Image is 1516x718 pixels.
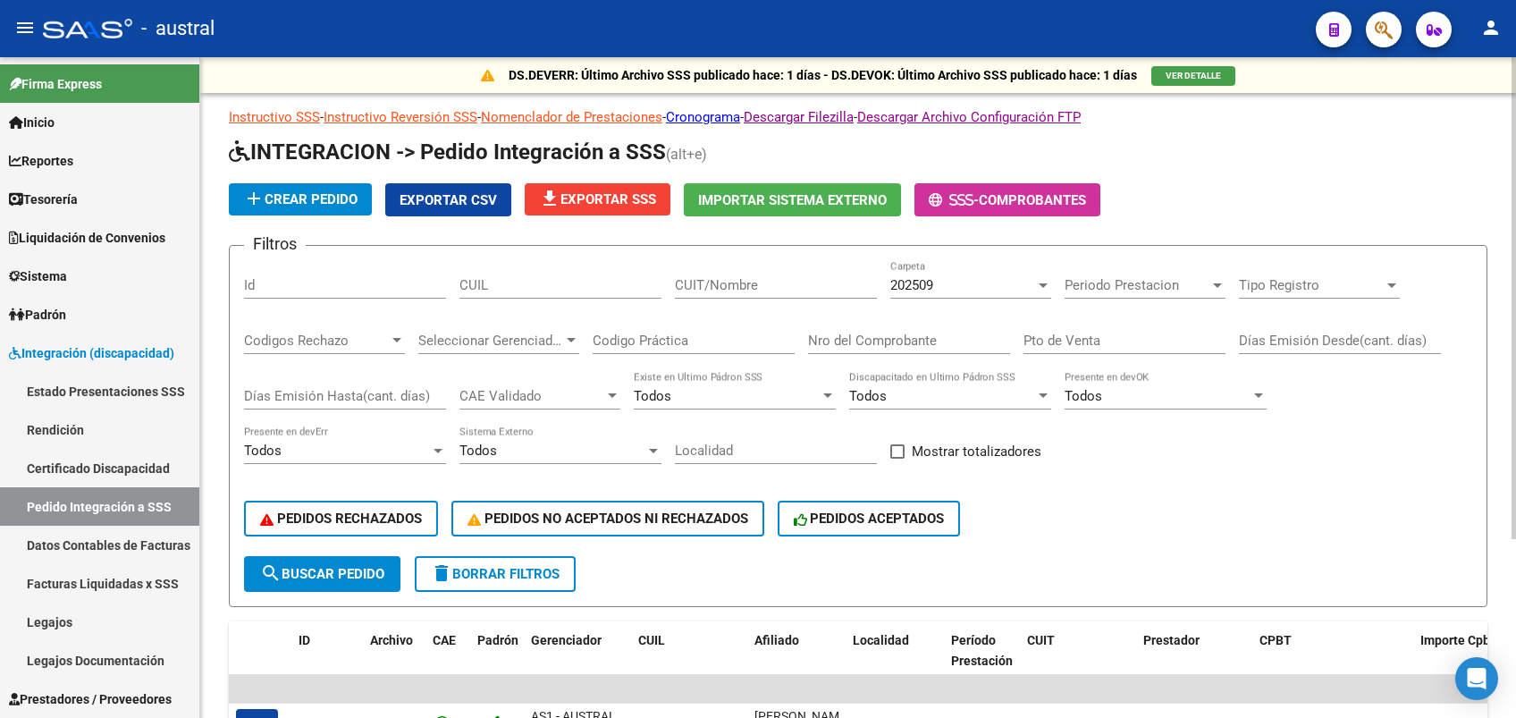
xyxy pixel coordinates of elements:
span: CUIL [638,633,665,647]
p: - - - - - [229,107,1487,127]
span: Todos [244,443,282,459]
span: Inicio [9,113,55,132]
span: Padrón [477,633,518,647]
span: Seleccionar Gerenciador [418,333,563,349]
button: Crear Pedido [229,183,372,215]
span: - [929,192,979,208]
datatable-header-cell: Período Prestación [944,621,1020,700]
mat-icon: person [1480,17,1502,38]
span: Exportar SSS [539,191,656,207]
span: Tesorería [9,190,78,209]
span: 202509 [890,277,933,293]
span: PEDIDOS ACEPTADOS [794,511,945,527]
a: Cronograma [666,109,740,125]
span: Integración (discapacidad) [9,343,174,363]
div: Open Intercom Messenger [1455,657,1498,700]
span: Importar Sistema Externo [698,192,887,208]
span: PEDIDOS NO ACEPTADOS NI RECHAZADOS [467,511,748,527]
span: ID [299,633,310,647]
span: Buscar Pedido [260,566,384,582]
datatable-header-cell: Importe Cpbt. [1413,621,1512,700]
span: Periodo Prestacion [1065,277,1209,293]
span: Tipo Registro [1239,277,1384,293]
datatable-header-cell: ID [291,621,363,700]
button: PEDIDOS NO ACEPTADOS NI RECHAZADOS [451,501,764,536]
span: Gerenciador [531,633,602,647]
span: Liquidación de Convenios [9,228,165,248]
span: Comprobantes [979,192,1086,208]
a: Instructivo Reversión SSS [324,109,477,125]
span: Reportes [9,151,73,171]
span: Crear Pedido [243,191,358,207]
button: Buscar Pedido [244,556,400,592]
span: Afiliado [754,633,799,647]
span: Borrar Filtros [431,566,560,582]
mat-icon: search [260,562,282,584]
datatable-header-cell: Padrón [470,621,524,700]
span: Exportar CSV [400,192,497,208]
datatable-header-cell: CAE [425,621,470,700]
datatable-header-cell: CUIT [1020,621,1136,700]
span: CPBT [1259,633,1292,647]
h3: Filtros [244,232,306,257]
span: Mostrar totalizadores [912,441,1041,462]
span: (alt+e) [666,146,707,163]
datatable-header-cell: Afiliado [747,621,846,700]
span: Todos [849,388,887,404]
button: PEDIDOS ACEPTADOS [778,501,961,536]
button: Importar Sistema Externo [684,183,901,216]
button: VER DETALLE [1151,66,1235,86]
span: Importe Cpbt. [1420,633,1498,647]
a: Descargar Archivo Configuración FTP [857,109,1081,125]
button: Borrar Filtros [415,556,576,592]
span: Localidad [853,633,909,647]
span: PEDIDOS RECHAZADOS [260,511,422,527]
span: Todos [459,443,497,459]
span: Codigos Rechazo [244,333,389,349]
span: Firma Express [9,74,102,94]
span: Padrón [9,305,66,325]
button: Exportar SSS [525,183,670,215]
span: VER DETALLE [1166,71,1221,80]
datatable-header-cell: Localidad [846,621,944,700]
button: Exportar CSV [385,183,511,216]
span: Todos [634,388,671,404]
span: Prestador [1143,633,1200,647]
datatable-header-cell: CUIL [631,621,747,700]
mat-icon: menu [14,17,36,38]
span: Archivo [370,633,413,647]
span: CAE Validado [459,388,604,404]
button: PEDIDOS RECHAZADOS [244,501,438,536]
button: -Comprobantes [914,183,1100,216]
span: - austral [141,9,215,48]
span: INTEGRACION -> Pedido Integración a SSS [229,139,666,165]
datatable-header-cell: Prestador [1136,621,1252,700]
a: Descargar Filezilla [744,109,854,125]
p: DS.DEVERR: Último Archivo SSS publicado hace: 1 días - DS.DEVOK: Último Archivo SSS publicado hac... [509,65,1137,85]
mat-icon: add [243,188,265,209]
datatable-header-cell: Archivo [363,621,425,700]
span: Prestadores / Proveedores [9,689,172,709]
span: CUIT [1027,633,1055,647]
datatable-header-cell: CPBT [1252,621,1413,700]
a: Instructivo SSS [229,109,320,125]
span: Sistema [9,266,67,286]
span: Todos [1065,388,1102,404]
a: Nomenclador de Prestaciones [481,109,662,125]
span: Período Prestación [951,633,1013,668]
mat-icon: file_download [539,188,560,209]
mat-icon: delete [431,562,452,584]
span: CAE [433,633,456,647]
datatable-header-cell: Gerenciador [524,621,631,700]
